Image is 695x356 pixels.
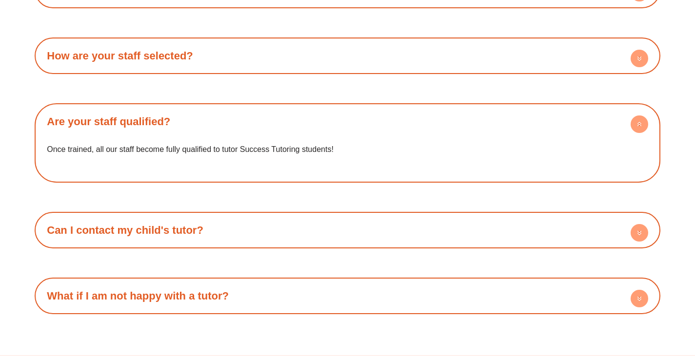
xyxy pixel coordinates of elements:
[533,246,695,356] iframe: Chat Widget
[47,224,203,236] a: Can I contact my child's tutor?
[47,142,648,157] p: Once trained, all our staff become fully qualified to tutor Success Tutoring students!
[40,108,655,135] h4: Are your staff qualified?
[40,282,655,309] h4: What if I am not happy with a tutor?
[40,42,655,69] h4: How are your staff selected?
[40,217,655,244] h4: Can I contact my child's tutor?
[47,115,170,128] a: Are your staff qualified?
[40,135,655,178] div: Are your staff qualified?
[47,50,193,62] a: How are your staff selected?
[47,290,229,302] a: What if I am not happy with a tutor?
